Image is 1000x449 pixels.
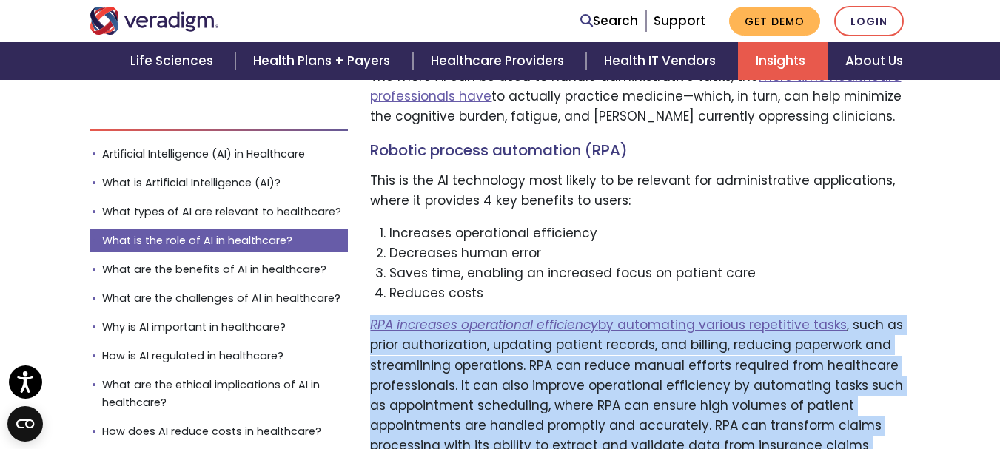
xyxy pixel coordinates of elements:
p: The more AI can be used to handle administrative tasks, the to actually practice medicine—which, ... [370,67,910,127]
button: Open CMP widget [7,406,43,442]
a: Login [834,6,904,36]
h4: Robotic process automation (RPA) [370,141,910,159]
img: Veradigm logo [90,7,219,35]
a: What types of AI are relevant to healthcare? [90,200,349,223]
a: more time healthcare professionals have [370,67,901,105]
a: Why is AI important in healthcare? [90,316,349,339]
a: How does AI reduce costs in healthcare? [90,419,349,442]
li: Saves time, enabling an increased focus on patient care [389,263,911,283]
a: Life Sciences [113,42,235,80]
a: Insights [738,42,828,80]
a: Search [580,11,638,31]
em: RPA increases operational efficiency [370,316,598,334]
a: About Us [828,42,921,80]
a: What are the benefits of AI in healthcare? [90,258,349,281]
a: Artificial Intelligence (AI) in Healthcare [90,143,349,166]
a: What are the ethical implications of AI in healthcare? [90,374,349,413]
a: What is the role of AI in healthcare? [90,229,349,252]
a: Healthcare Providers [413,42,586,80]
li: Decreases human error [389,243,911,263]
li: Reduces costs [389,283,911,303]
a: Health Plans + Payers [235,42,412,80]
a: What is Artificial Intelligence (AI)? [90,172,349,195]
a: Health IT Vendors [586,42,738,80]
a: Support [654,12,705,30]
li: Increases operational efficiency [389,223,911,243]
a: Get Demo [729,7,820,36]
p: This is the AI technology most likely to be relevant for administrative applications, where it pr... [370,171,910,211]
a: RPA increases operational efficiencyby automating various repetitive tasks [370,316,847,334]
a: What are the challenges of AI in healthcare? [90,287,349,310]
a: How is AI regulated in healthcare? [90,345,349,368]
